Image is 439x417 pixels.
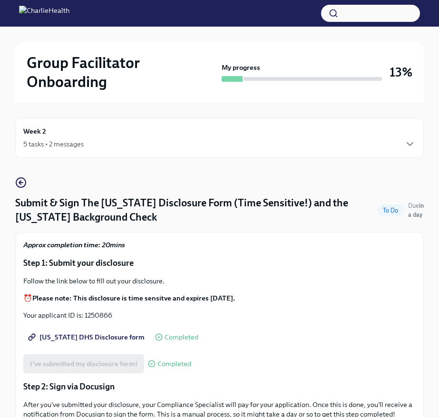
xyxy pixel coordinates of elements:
span: September 24th, 2025 09:00 [408,201,424,219]
h3: 13% [390,64,412,81]
strong: Please note: This disclosure is time sensitve and expires [DATE]. [32,294,235,302]
h6: Week 2 [23,126,46,136]
img: CharlieHealth [19,6,69,21]
a: [US_STATE] DHS Disclosure form [23,328,151,347]
span: Completed [165,334,198,341]
strong: My progress [222,63,260,72]
span: Completed [157,360,191,368]
h2: Group Facilitator Onboarding [27,53,218,91]
p: Your applicant ID is: 1250866 [23,310,416,320]
div: 5 tasks • 2 messages [23,139,84,149]
span: [US_STATE] DHS Disclosure form [30,332,145,342]
p: Step 1: Submit your disclosure [23,257,416,269]
p: Step 2: Sign via Docusign [23,381,416,392]
p: Follow the link below to fill out your disclosure. [23,276,416,286]
span: To Do [377,207,404,214]
span: Due [408,202,424,218]
h4: Submit & Sign The [US_STATE] Disclosure Form (Time Sensitive!) and the [US_STATE] Background Check [15,196,373,224]
strong: Approx completion time: 20mins [23,241,125,249]
p: ⏰ [23,293,416,303]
